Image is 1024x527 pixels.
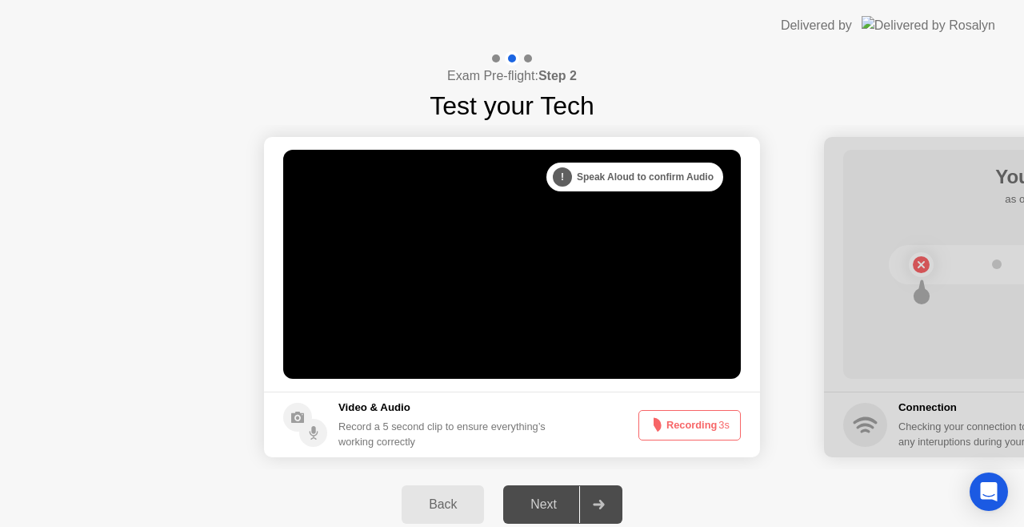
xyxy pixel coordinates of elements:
[546,163,723,191] div: Speak Aloud to confirm Audio
[553,167,572,187] div: !
[447,66,577,86] h4: Exam Pre-flight:
[718,419,730,431] span: 3s
[406,497,479,512] div: Back
[638,410,741,441] button: Recording3s
[508,497,579,512] div: Next
[338,419,552,449] div: Record a 5 second clip to ensure everything’s working correctly
[503,485,622,524] button: Next
[970,473,1008,511] div: Open Intercom Messenger
[338,400,552,416] h5: Video & Audio
[538,69,577,82] b: Step 2
[781,16,852,35] div: Delivered by
[430,86,594,125] h1: Test your Tech
[862,16,995,34] img: Delivered by Rosalyn
[402,485,484,524] button: Back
